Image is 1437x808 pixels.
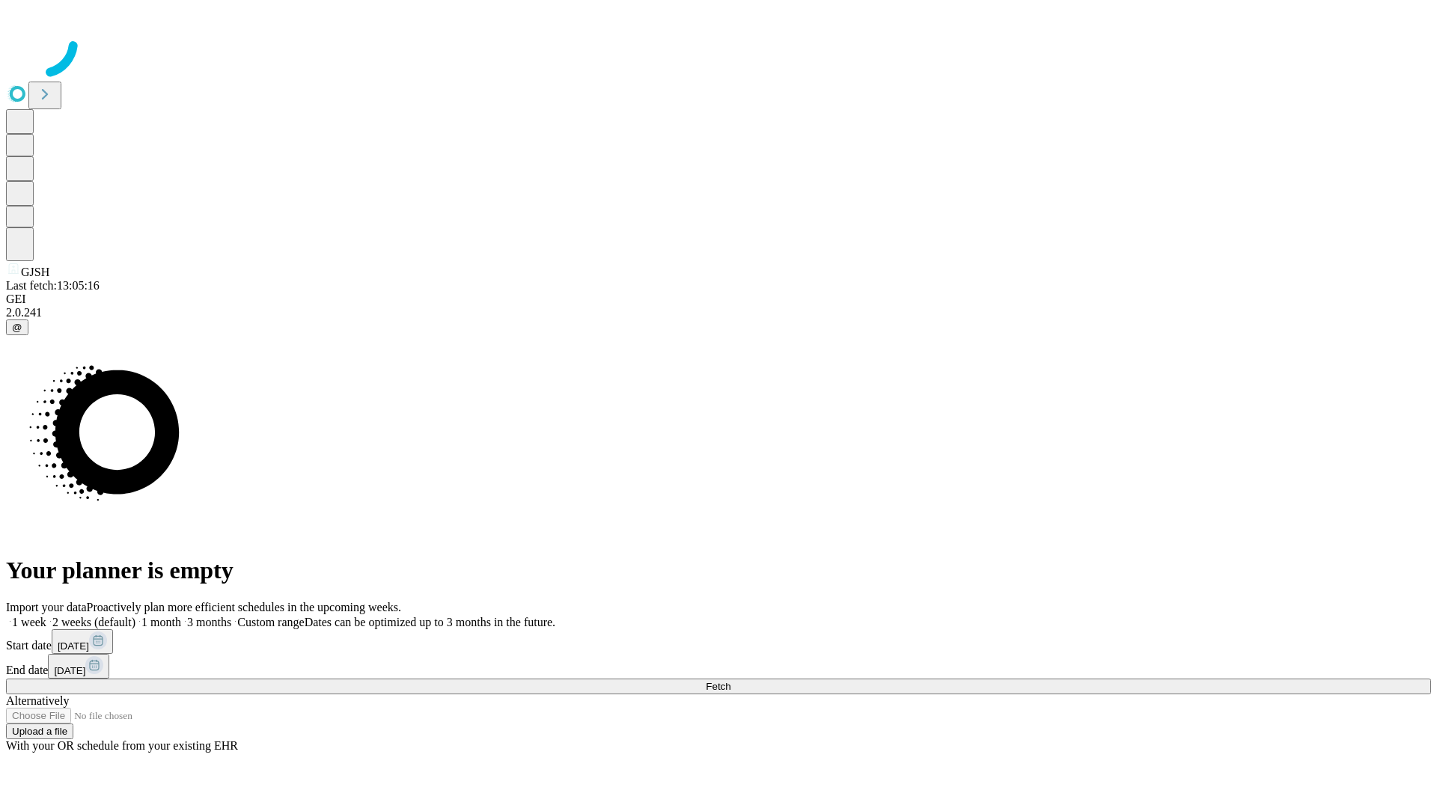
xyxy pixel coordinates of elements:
[52,616,135,628] span: 2 weeks (default)
[87,601,401,613] span: Proactively plan more efficient schedules in the upcoming weeks.
[6,739,238,752] span: With your OR schedule from your existing EHR
[54,665,85,676] span: [DATE]
[6,679,1431,694] button: Fetch
[48,654,109,679] button: [DATE]
[305,616,555,628] span: Dates can be optimized up to 3 months in the future.
[706,681,730,692] span: Fetch
[6,629,1431,654] div: Start date
[6,601,87,613] span: Import your data
[6,279,100,292] span: Last fetch: 13:05:16
[6,694,69,707] span: Alternatively
[187,616,231,628] span: 3 months
[141,616,181,628] span: 1 month
[12,322,22,333] span: @
[6,557,1431,584] h1: Your planner is empty
[6,293,1431,306] div: GEI
[6,654,1431,679] div: End date
[6,319,28,335] button: @
[6,723,73,739] button: Upload a file
[6,306,1431,319] div: 2.0.241
[237,616,304,628] span: Custom range
[12,616,46,628] span: 1 week
[58,640,89,652] span: [DATE]
[52,629,113,654] button: [DATE]
[21,266,49,278] span: GJSH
